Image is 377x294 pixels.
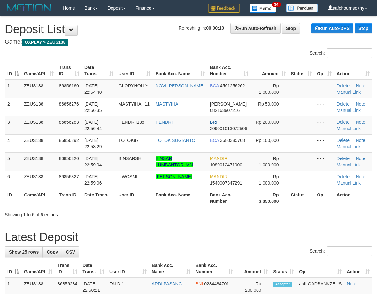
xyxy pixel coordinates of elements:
span: Rp 100,000 [256,138,279,143]
th: Rp 3.350.000 [251,189,288,207]
span: [DATE] 22:54:48 [84,83,102,95]
th: ID: activate to sort column descending [5,260,21,278]
a: Manual Link [337,180,361,186]
span: BNI [196,281,203,286]
span: 86856283 [59,120,79,125]
h4: Game: [5,39,372,45]
td: 1 [5,80,21,98]
th: Trans ID: activate to sort column ascending [55,260,80,278]
th: Amount: activate to sort column ascending [251,62,288,80]
span: Accepted [273,282,292,287]
a: Manual Link [337,126,361,131]
a: Manual Link [337,90,361,95]
th: Date Trans. [82,189,116,207]
a: TOTOK SUGIANTO [156,138,195,143]
td: - - - [314,80,334,98]
a: Delete [337,101,350,107]
td: - - - [314,171,334,189]
a: Note [356,83,365,88]
th: Trans ID [56,189,82,207]
td: - - - [314,116,334,134]
a: HENDRI [156,120,173,125]
a: Delete [337,138,350,143]
th: Date Trans.: activate to sort column ascending [80,260,107,278]
a: BINSAR LUMBANTORUAN [156,156,193,167]
span: Copy 1080012471000 to clipboard [210,162,242,167]
span: Copy 4561256262 to clipboard [220,83,245,88]
th: Action: activate to sort column ascending [334,62,372,80]
span: Refreshing in: [179,26,224,31]
div: Showing 1 to 6 of 6 entries [5,209,152,218]
span: [DATE] 22:58:29 [84,138,102,149]
td: 4 [5,134,21,152]
a: ARDI PASANG [152,281,182,286]
span: BCA [210,83,219,88]
th: Bank Acc. Name: activate to sort column ascending [153,62,207,80]
td: ZEUS138 [21,98,56,116]
a: Copy [42,246,62,257]
th: Bank Acc. Number: activate to sort column ascending [193,260,235,278]
span: BINSARSH [119,156,142,161]
th: Bank Acc. Name: activate to sort column ascending [149,260,193,278]
a: Manual Link [337,108,361,113]
span: [PERSON_NAME] [210,101,247,107]
h1: Latest Deposit [5,231,372,244]
a: Delete [337,174,350,179]
a: Delete [337,120,350,125]
td: 6 [5,171,21,189]
a: Note [356,174,365,179]
a: Run Auto-Refresh [230,23,281,34]
th: ID: activate to sort column descending [5,62,21,80]
td: - - - [314,98,334,116]
span: Rp 200,000 [256,120,279,125]
th: User ID: activate to sort column ascending [107,260,149,278]
img: Button%20Memo.svg [250,4,276,13]
img: Feedback.jpg [208,4,240,13]
span: CSV [66,249,75,254]
a: Stop [282,23,300,34]
span: HENDRII138 [119,120,144,125]
input: Search: [327,246,372,256]
th: ID [5,189,21,207]
th: Op [314,189,334,207]
span: Show 25 rows [9,249,39,254]
span: Copy 082163907216 to clipboard [210,108,240,113]
th: Op: activate to sort column ascending [296,260,344,278]
strong: 00:00:10 [206,26,224,31]
input: Search: [327,48,372,58]
a: Show 25 rows [5,246,43,257]
td: 2 [5,98,21,116]
td: ZEUS138 [21,80,56,98]
td: 5 [5,152,21,171]
span: 86856276 [59,101,79,107]
span: Copy 209001013072506 to clipboard [210,126,247,131]
span: Copy 1540007347291 to clipboard [210,180,242,186]
th: Status: activate to sort column ascending [271,260,296,278]
span: GLORYHOLLY [119,83,149,88]
a: NOVI [PERSON_NAME] [156,83,204,88]
span: Rp 1,000,000 [259,174,279,186]
th: Action: activate to sort column ascending [344,260,372,278]
span: 34 [272,2,281,7]
span: Rp 1,000,000 [259,156,279,167]
span: 86856320 [59,156,79,161]
span: Rp 50,000 [258,101,279,107]
span: TOTOK87 [119,138,139,143]
span: MASTYIHAH11 [119,101,150,107]
th: Bank Acc. Name [153,189,207,207]
label: Search: [310,246,372,256]
td: ZEUS138 [21,171,56,189]
span: BCA [210,138,219,143]
a: CSV [62,246,79,257]
span: MANDIRI [210,174,229,179]
th: Bank Acc. Number: activate to sort column ascending [207,62,251,80]
a: Note [356,138,365,143]
a: Delete [337,156,350,161]
th: Status [289,189,315,207]
span: [DATE] 22:59:06 [84,174,102,186]
span: Copy [47,249,58,254]
td: 3 [5,116,21,134]
span: OXPLAY > ZEUS138 [22,39,68,46]
td: - - - [314,152,334,171]
span: UWOSMI [119,174,137,179]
